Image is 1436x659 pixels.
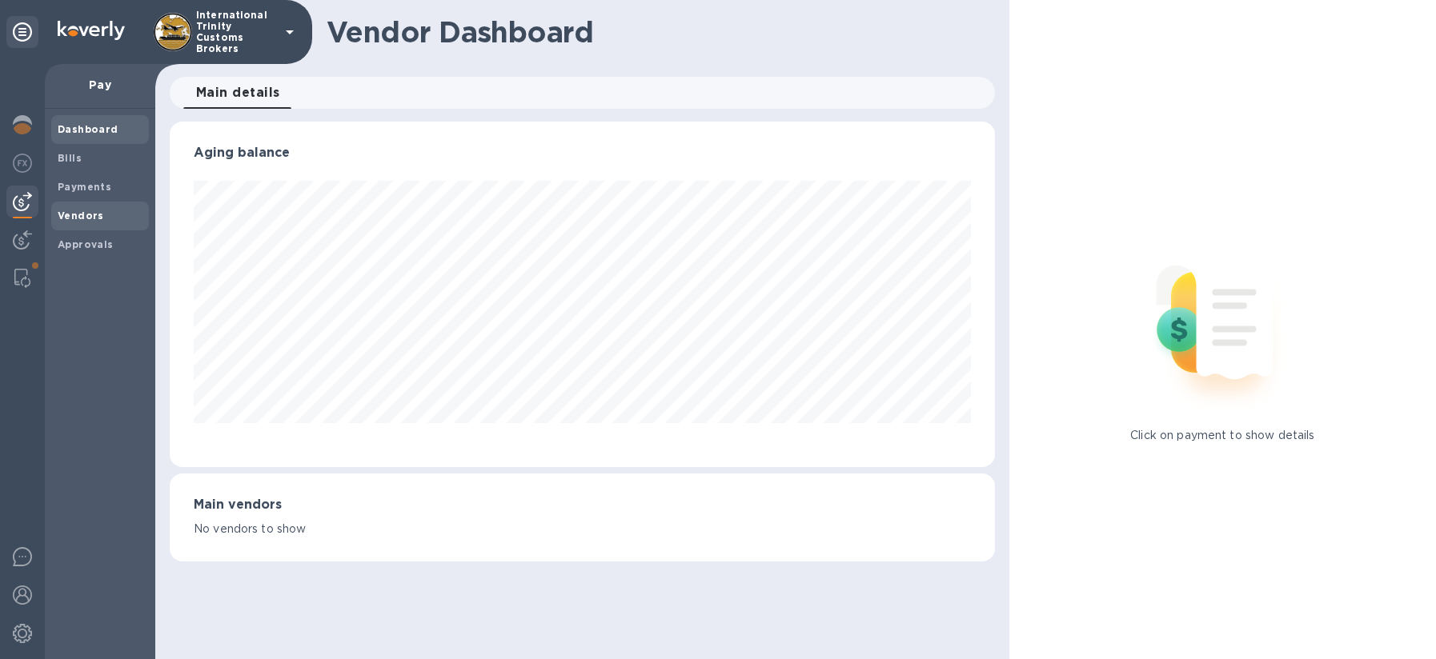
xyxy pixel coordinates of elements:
p: Pay [58,77,142,93]
b: Payments [58,181,111,193]
b: Bills [58,152,82,164]
div: Unpin categories [6,16,38,48]
b: Approvals [58,238,114,250]
h1: Vendor Dashboard [327,15,984,49]
p: International Trinity Customs Brokers [196,10,276,54]
img: Logo [58,21,125,40]
b: Vendors [58,210,104,222]
p: No vendors to show [194,521,971,537]
img: Foreign exchange [13,154,32,173]
b: Dashboard [58,123,118,135]
h3: Aging balance [194,146,971,161]
p: Click on payment to show details [1130,427,1314,444]
h3: Main vendors [194,497,971,513]
span: Main details [196,82,280,104]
